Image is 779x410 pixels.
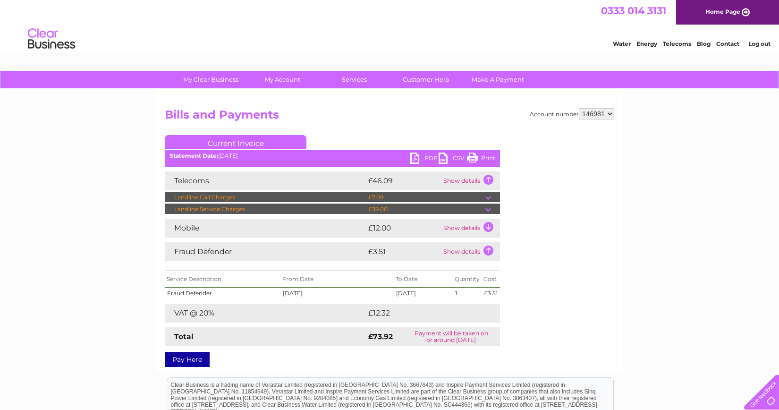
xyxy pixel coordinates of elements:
td: £3.51 [366,242,441,261]
td: £3.51 [482,288,500,299]
td: £39.00 [366,204,485,215]
a: Energy [636,40,657,47]
th: Cost [482,271,500,288]
b: Statement Date: [169,152,218,159]
a: Pay Here [165,352,210,367]
td: Show details [441,219,500,238]
td: [DATE] [280,288,394,299]
td: Fraud Defender [165,288,280,299]
a: Print [467,153,495,166]
th: To Date [394,271,453,288]
td: Show details [441,242,500,261]
div: Clear Business is a trading name of Verastar Limited (registered in [GEOGRAPHIC_DATA] No. 3667643... [167,5,613,46]
td: Landline Service Charges [165,204,366,215]
th: From Date [280,271,394,288]
td: [DATE] [394,288,453,299]
div: [DATE] [165,153,500,159]
a: Telecoms [663,40,691,47]
td: VAT @ 20% [165,304,366,323]
a: Customer Help [387,71,465,88]
a: Water [613,40,631,47]
strong: Total [174,332,194,341]
a: My Clear Business [172,71,250,88]
td: Show details [441,171,500,190]
a: 0333 014 3131 [601,5,666,17]
strong: £73.92 [368,332,393,341]
a: Make A Payment [459,71,537,88]
td: £46.09 [366,171,441,190]
div: Account number [530,108,614,120]
a: PDF [410,153,439,166]
td: £12.00 [366,219,441,238]
td: Landline Call Charges [165,192,366,203]
th: Service Description [165,271,280,288]
h2: Bills and Payments [165,108,614,126]
a: My Account [244,71,322,88]
td: £7.09 [366,192,485,203]
a: Log out [748,40,771,47]
a: Current Invoice [165,135,306,149]
a: CSV [439,153,467,166]
a: Services [315,71,393,88]
td: 1 [453,288,482,299]
td: Payment will be taken on or around [DATE] [402,327,500,346]
a: Contact [716,40,739,47]
td: Telecoms [165,171,366,190]
td: Fraud Defender [165,242,366,261]
a: Blog [697,40,711,47]
th: Quantity [453,271,482,288]
img: logo.png [27,25,76,53]
td: £12.32 [366,304,480,323]
td: Mobile [165,219,366,238]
